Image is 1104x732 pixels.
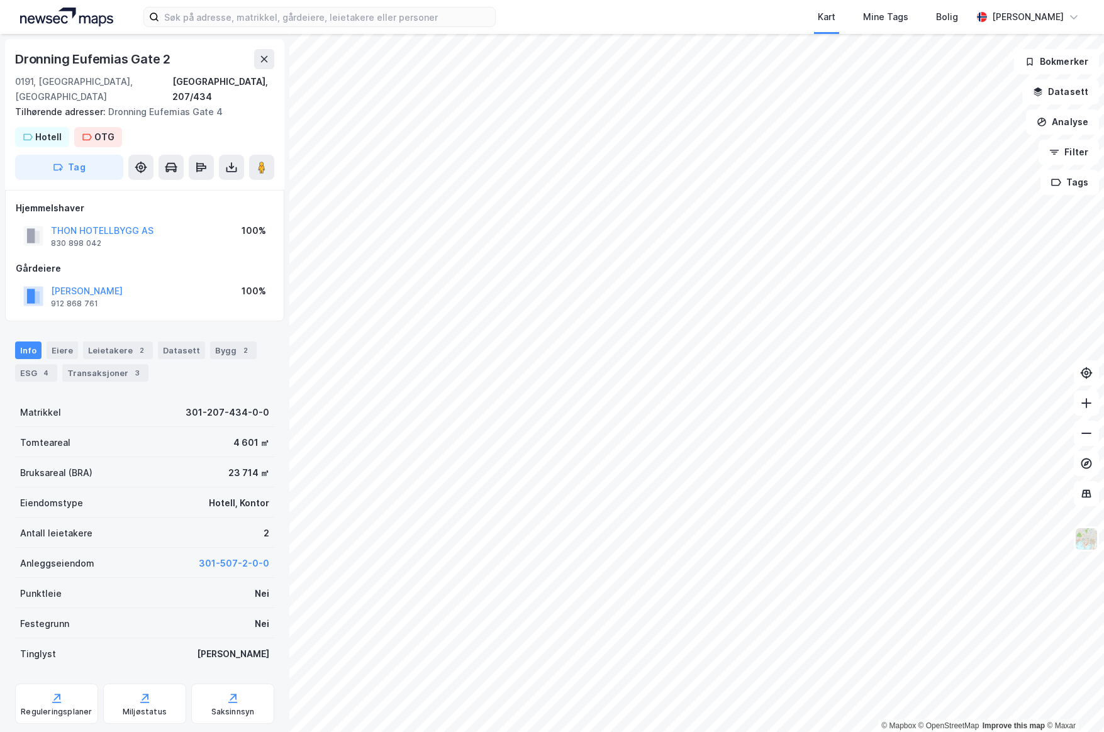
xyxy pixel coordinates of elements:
[172,74,274,104] div: [GEOGRAPHIC_DATA], 207/434
[20,496,83,511] div: Eiendomstype
[20,435,70,450] div: Tomteareal
[863,9,908,25] div: Mine Tags
[40,367,52,379] div: 4
[186,405,269,420] div: 301-207-434-0-0
[159,8,495,26] input: Søk på adresse, matrikkel, gårdeiere, leietakere eller personer
[242,284,266,299] div: 100%
[51,238,101,248] div: 830 898 042
[210,341,257,359] div: Bygg
[211,707,255,717] div: Saksinnsyn
[1014,49,1099,74] button: Bokmerker
[15,74,172,104] div: 0191, [GEOGRAPHIC_DATA], [GEOGRAPHIC_DATA]
[20,465,92,480] div: Bruksareal (BRA)
[94,130,114,145] div: OTG
[135,344,148,357] div: 2
[47,341,78,359] div: Eiere
[83,341,153,359] div: Leietakere
[1039,140,1099,165] button: Filter
[255,616,269,631] div: Nei
[1026,109,1099,135] button: Analyse
[1041,672,1104,732] iframe: Chat Widget
[936,9,958,25] div: Bolig
[21,707,92,717] div: Reguleringsplaner
[233,435,269,450] div: 4 601 ㎡
[20,8,113,26] img: logo.a4113a55bc3d86da70a041830d287a7e.svg
[197,646,269,662] div: [PERSON_NAME]
[35,130,62,145] div: Hotell
[228,465,269,480] div: 23 714 ㎡
[255,586,269,601] div: Nei
[983,721,1045,730] a: Improve this map
[123,707,167,717] div: Miljøstatus
[15,341,42,359] div: Info
[20,526,92,541] div: Antall leietakere
[15,364,57,382] div: ESG
[15,104,264,119] div: Dronning Eufemias Gate 4
[15,49,173,69] div: Dronning Eufemias Gate 2
[239,344,252,357] div: 2
[1074,527,1098,551] img: Z
[1022,79,1099,104] button: Datasett
[199,556,269,571] button: 301-507-2-0-0
[51,299,98,309] div: 912 868 761
[1040,170,1099,195] button: Tags
[242,223,266,238] div: 100%
[62,364,148,382] div: Transaksjoner
[1041,672,1104,732] div: Kontrollprogram for chat
[818,9,835,25] div: Kart
[15,155,123,180] button: Tag
[209,496,269,511] div: Hotell, Kontor
[131,367,143,379] div: 3
[20,405,61,420] div: Matrikkel
[20,586,62,601] div: Punktleie
[20,616,69,631] div: Festegrunn
[881,721,916,730] a: Mapbox
[16,201,274,216] div: Hjemmelshaver
[918,721,979,730] a: OpenStreetMap
[15,106,108,117] span: Tilhørende adresser:
[20,646,56,662] div: Tinglyst
[158,341,205,359] div: Datasett
[16,261,274,276] div: Gårdeiere
[264,526,269,541] div: 2
[20,556,94,571] div: Anleggseiendom
[992,9,1064,25] div: [PERSON_NAME]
